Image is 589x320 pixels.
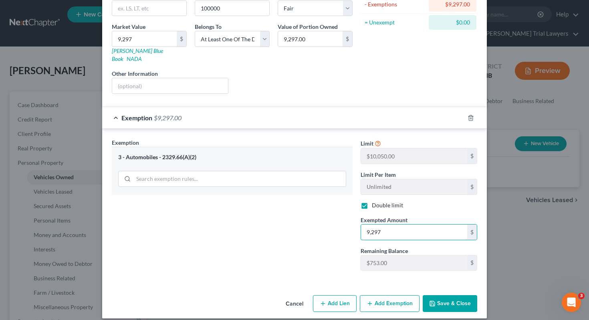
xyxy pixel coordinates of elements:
[112,78,228,93] input: (optional)
[467,148,477,164] div: $
[361,225,467,240] input: 0.00
[372,201,403,209] label: Double limit
[361,179,467,194] input: --
[278,31,343,47] input: 0.00
[121,114,152,122] span: Exemption
[343,31,352,47] div: $
[112,31,177,47] input: 0.00
[360,295,420,312] button: Add Exemption
[361,255,467,271] input: --
[154,114,182,122] span: $9,297.00
[467,255,477,271] div: $
[578,293,585,299] span: 3
[112,1,186,16] input: ex. LS, LT, etc
[562,293,581,312] iframe: Intercom live chat
[467,225,477,240] div: $
[112,139,139,146] span: Exemption
[435,0,470,8] div: $9,297.00
[127,55,142,62] a: NADA
[361,140,373,147] span: Limit
[313,295,357,312] button: Add Lien
[195,1,269,16] input: --
[365,18,425,26] div: = Unexempt
[112,47,163,62] a: [PERSON_NAME] Blue Book
[467,179,477,194] div: $
[278,22,338,31] label: Value of Portion Owned
[112,69,158,78] label: Other Information
[361,247,408,255] label: Remaining Balance
[177,31,186,47] div: $
[279,296,310,312] button: Cancel
[195,23,222,30] span: Belongs To
[361,170,396,179] label: Limit Per Item
[118,154,346,161] div: 3 - Automobiles - 2329.66(A)(2)
[365,0,425,8] div: - Exemptions
[112,22,145,31] label: Market Value
[361,217,407,223] span: Exempted Amount
[133,171,346,186] input: Search exemption rules...
[361,148,467,164] input: --
[423,295,477,312] button: Save & Close
[435,18,470,26] div: $0.00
